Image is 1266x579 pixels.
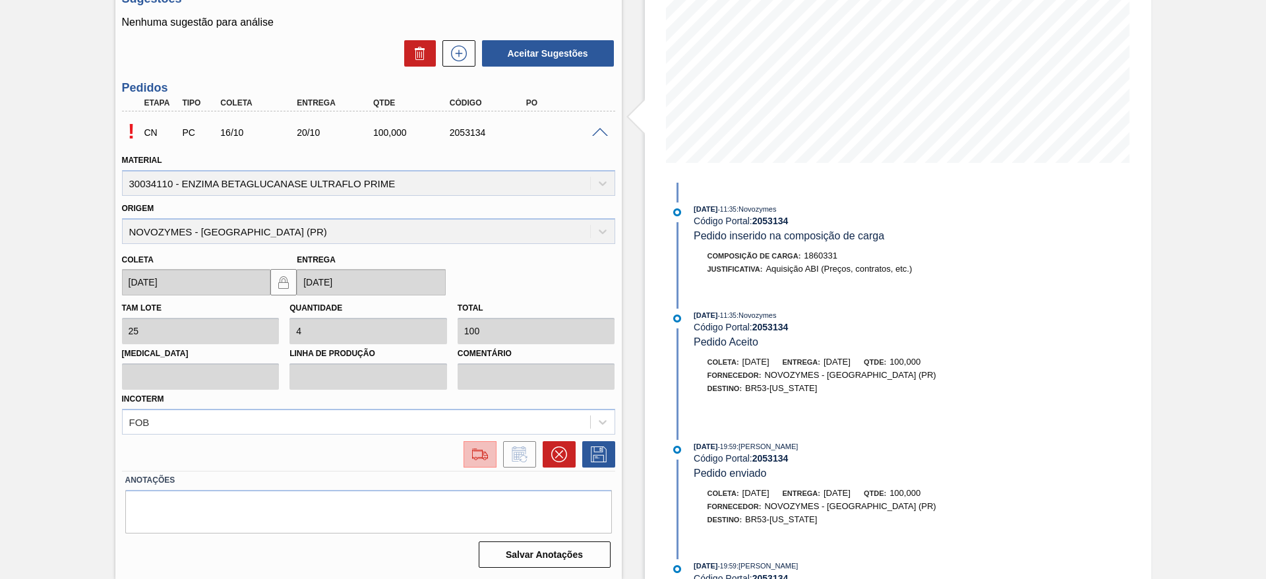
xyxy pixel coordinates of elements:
[458,303,483,313] label: Total
[673,565,681,573] img: atual
[122,255,154,264] label: Coleta
[270,269,297,295] button: locked
[475,39,615,68] div: Aceitar Sugestões
[144,127,177,138] p: CN
[217,98,303,107] div: Coleta
[694,311,717,319] span: [DATE]
[673,446,681,454] img: atual
[536,441,576,468] div: Cancelar pedido
[708,371,762,379] span: Fornecedor:
[694,562,717,570] span: [DATE]
[673,315,681,322] img: atual
[289,344,447,363] label: Linha de Produção
[752,216,789,226] strong: 2053134
[129,416,150,427] div: FOB
[141,98,181,107] div: Etapa
[694,336,758,348] span: Pedido Aceito
[297,269,446,295] input: dd/mm/yyyy
[217,127,303,138] div: 16/10/2025
[482,40,614,67] button: Aceitar Sugestões
[737,442,799,450] span: : [PERSON_NAME]
[457,441,497,468] div: Ir para Composição de Carga
[737,562,799,570] span: : [PERSON_NAME]
[694,322,1007,332] div: Código Portal:
[436,40,475,67] div: Nova sugestão
[718,206,737,213] span: - 11:35
[708,503,762,510] span: Fornecedor:
[497,441,536,468] div: Informar alteração no pedido
[446,98,532,107] div: Código
[718,312,737,319] span: - 11:35
[752,322,789,332] strong: 2053134
[122,156,162,165] label: Material
[576,441,615,468] div: Salvar Pedido
[824,488,851,498] span: [DATE]
[694,230,884,241] span: Pedido inserido na composição de carga
[708,489,739,497] span: Coleta:
[694,468,766,479] span: Pedido enviado
[694,442,717,450] span: [DATE]
[864,358,886,366] span: Qtde:
[694,205,717,213] span: [DATE]
[446,127,532,138] div: 2053134
[179,98,218,107] div: Tipo
[398,40,436,67] div: Excluir Sugestões
[289,303,342,313] label: Quantidade
[122,269,271,295] input: dd/mm/yyyy
[694,216,1007,226] div: Código Portal:
[479,541,611,568] button: Salvar Anotações
[745,514,817,524] span: BR53-[US_STATE]
[824,357,851,367] span: [DATE]
[122,303,162,313] label: Tam lote
[122,204,154,213] label: Origem
[752,453,789,464] strong: 2053134
[523,98,609,107] div: PO
[297,255,336,264] label: Entrega
[293,127,379,138] div: 20/10/2025
[293,98,379,107] div: Entrega
[122,16,615,28] p: Nenhuma sugestão para análise
[122,119,141,144] p: Pendente de aceite
[708,358,739,366] span: Coleta:
[708,384,742,392] span: Destino:
[141,118,181,147] div: Composição de Carga em Negociação
[708,516,742,524] span: Destino:
[745,383,817,393] span: BR53-[US_STATE]
[718,563,737,570] span: - 19:59
[122,344,280,363] label: [MEDICAL_DATA]
[122,81,615,95] h3: Pedidos
[458,344,615,363] label: Comentário
[804,251,837,260] span: 1860331
[673,208,681,216] img: atual
[783,489,820,497] span: Entrega:
[742,357,769,367] span: [DATE]
[737,311,777,319] span: : Novozymes
[737,205,777,213] span: : Novozymes
[718,443,737,450] span: - 19:59
[764,501,936,511] span: NOVOZYMES - [GEOGRAPHIC_DATA] (PR)
[889,488,920,498] span: 100,000
[783,358,820,366] span: Entrega:
[122,394,164,404] label: Incoterm
[370,127,456,138] div: 100,000
[694,453,1007,464] div: Código Portal:
[889,357,920,367] span: 100,000
[276,274,291,290] img: locked
[125,471,612,490] label: Anotações
[766,264,912,274] span: Aquisição ABI (Preços, contratos, etc.)
[764,370,936,380] span: NOVOZYMES - [GEOGRAPHIC_DATA] (PR)
[370,98,456,107] div: Qtde
[742,488,769,498] span: [DATE]
[864,489,886,497] span: Qtde:
[708,252,801,260] span: Composição de Carga :
[708,265,763,273] span: Justificativa:
[179,127,218,138] div: Pedido de Compra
